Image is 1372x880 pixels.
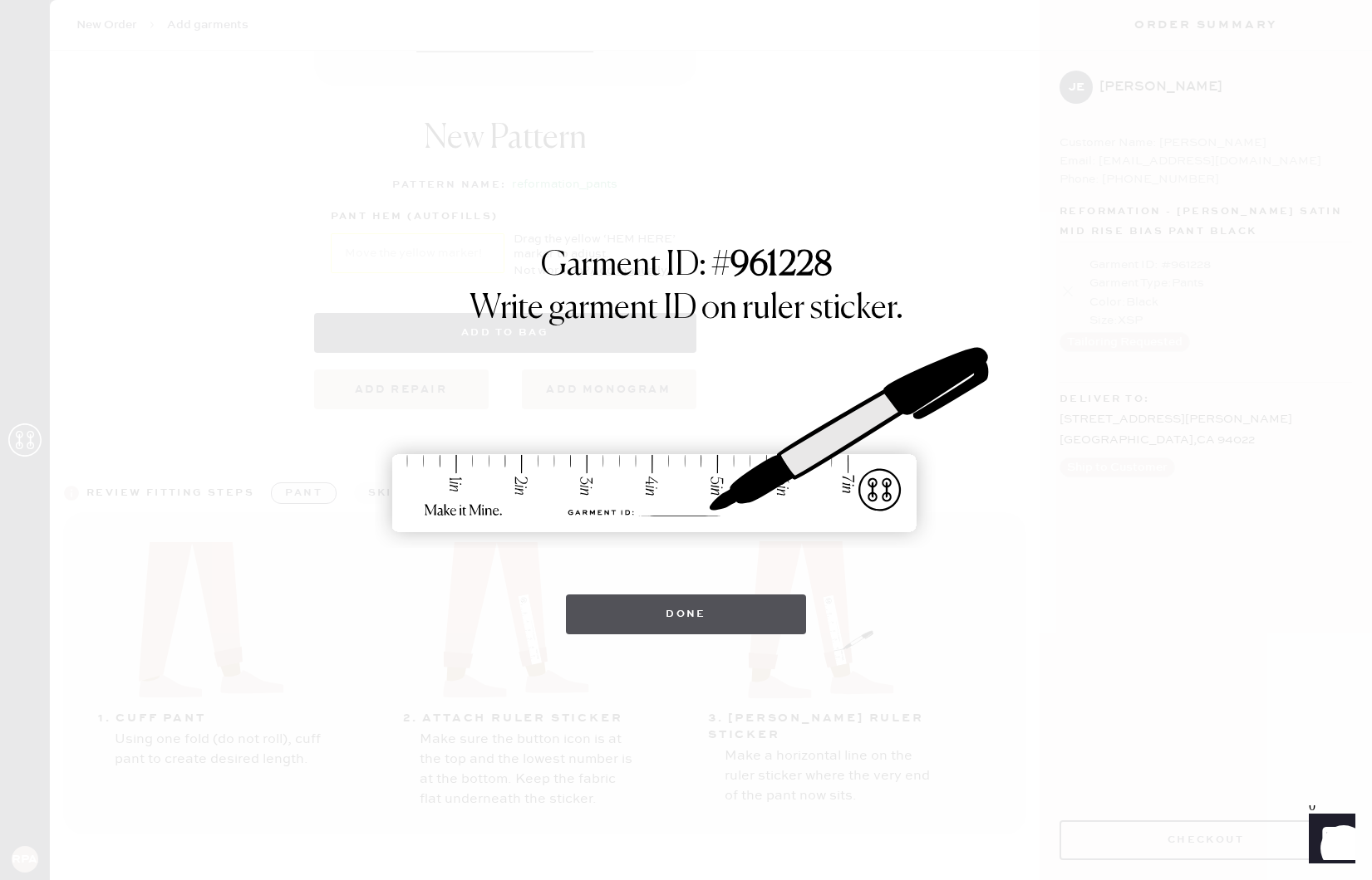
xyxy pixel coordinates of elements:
[541,246,832,289] h1: Garment ID: #
[1293,805,1365,877] iframe: Front Chat
[470,289,903,329] h1: Write garment ID on ruler sticker.
[566,594,806,634] button: Done
[730,249,832,282] strong: 961228
[375,304,998,578] img: ruler-sticker-sharpie.svg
